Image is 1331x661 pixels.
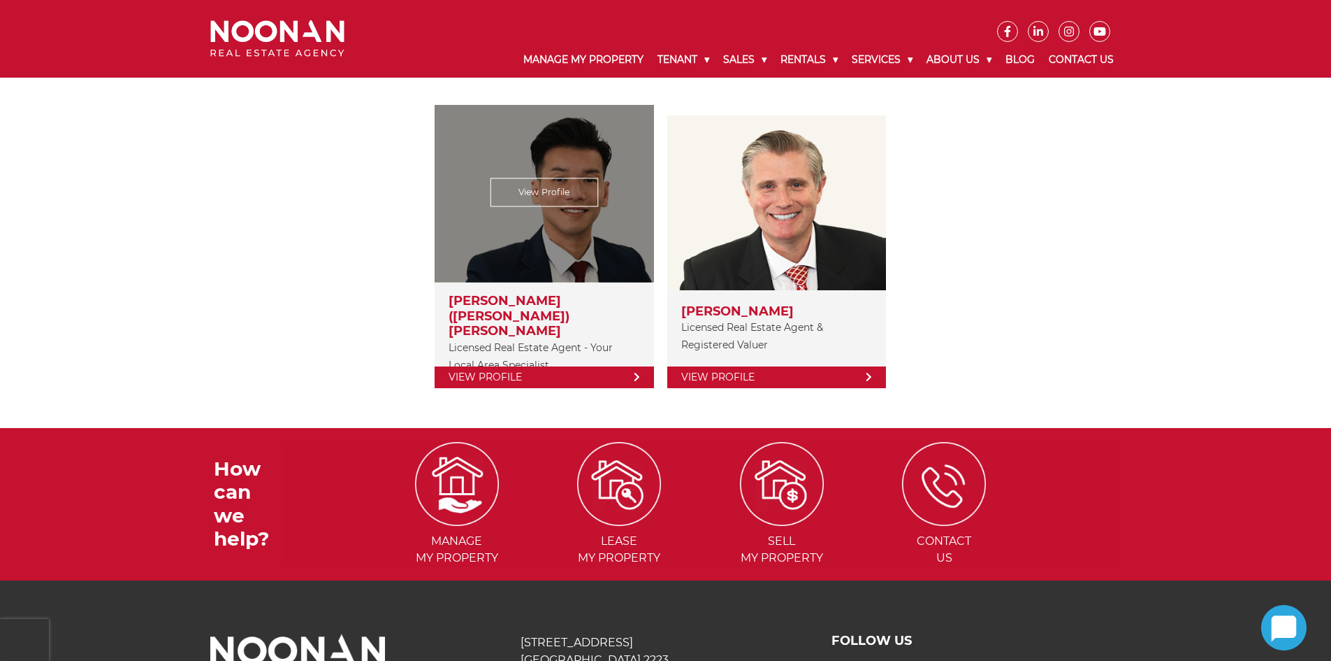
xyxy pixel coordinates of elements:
span: Manage my Property [377,533,537,567]
p: Licensed Real Estate Agent - Your Local Area Specialist [449,339,639,374]
span: Sell my Property [702,533,862,567]
a: Tenant [650,42,716,78]
a: Rentals [773,42,845,78]
a: View Profile [490,178,599,206]
img: Noonan Real Estate Agency [210,20,344,57]
a: ICONS Sellmy Property [702,476,862,564]
p: Licensed Real Estate Agent & Registered Valuer [681,319,872,354]
a: View Profile [667,367,886,388]
span: Contact Us [864,533,1024,567]
a: Sales [716,42,773,78]
img: ICONS [577,442,661,526]
a: About Us [919,42,998,78]
a: Services [845,42,919,78]
a: Manage My Property [516,42,650,78]
a: View Profile [435,367,653,388]
h3: FOLLOW US [831,634,1121,649]
a: Blog [998,42,1042,78]
a: Contact Us [1042,42,1121,78]
h3: [PERSON_NAME] ([PERSON_NAME]) [PERSON_NAME] [449,294,639,339]
a: ICONS ContactUs [864,476,1024,564]
img: ICONS [415,442,499,526]
h3: How can we help? [214,457,284,551]
h3: [PERSON_NAME] [681,304,872,320]
img: ICONS [740,442,824,526]
a: ICONS Leasemy Property [539,476,699,564]
span: Lease my Property [539,533,699,567]
a: ICONS Managemy Property [377,476,537,564]
img: ICONS [902,442,986,526]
